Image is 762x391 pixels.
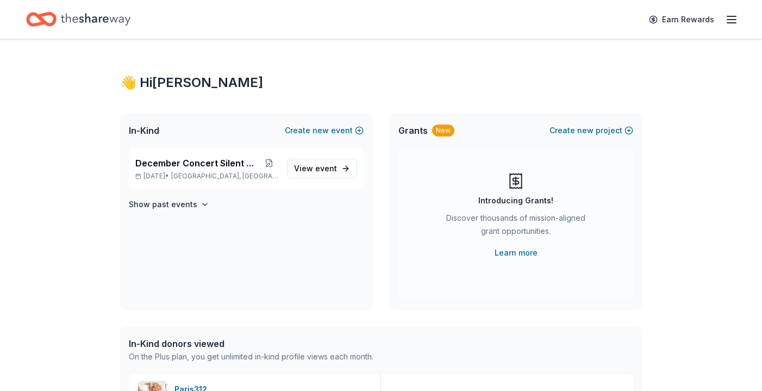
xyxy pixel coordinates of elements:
[135,157,260,170] span: December Concert Silent Auction
[398,124,428,137] span: Grants
[135,172,278,181] p: [DATE] •
[129,337,373,350] div: In-Kind donors viewed
[495,246,538,259] a: Learn more
[171,172,278,181] span: [GEOGRAPHIC_DATA], [GEOGRAPHIC_DATA]
[642,10,721,29] a: Earn Rewards
[129,124,159,137] span: In-Kind
[129,198,197,211] h4: Show past events
[287,159,357,178] a: View event
[129,198,209,211] button: Show past events
[549,124,633,137] button: Createnewproject
[129,350,373,363] div: On the Plus plan, you get unlimited in-kind profile views each month.
[313,124,329,137] span: new
[315,164,337,173] span: event
[577,124,594,137] span: new
[294,162,337,175] span: View
[285,124,364,137] button: Createnewevent
[478,194,553,207] div: Introducing Grants!
[442,212,590,242] div: Discover thousands of mission-aligned grant opportunities.
[432,125,454,136] div: New
[120,74,642,91] div: 👋 Hi [PERSON_NAME]
[26,7,130,32] a: Home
